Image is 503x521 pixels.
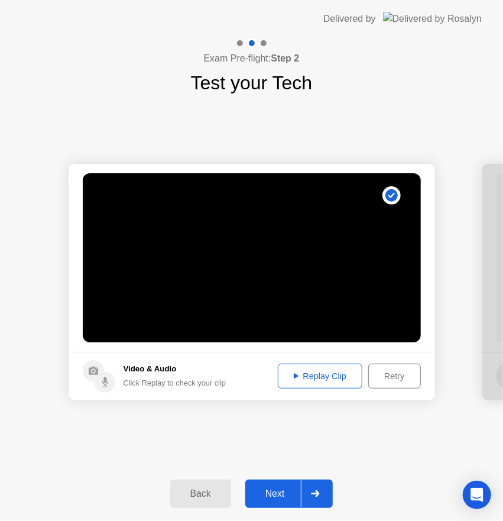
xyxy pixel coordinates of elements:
[249,488,301,499] div: Next
[245,480,333,508] button: Next
[282,371,359,381] div: Replay Clip
[271,53,299,63] b: Step 2
[124,363,226,375] h5: Video & Audio
[124,377,226,389] div: Click Replay to check your clip
[463,481,491,509] div: Open Intercom Messenger
[372,371,416,381] div: Retry
[383,12,482,25] img: Delivered by Rosalyn
[174,488,228,499] div: Back
[278,364,363,389] button: Replay Clip
[323,12,376,26] div: Delivered by
[204,51,300,66] h4: Exam Pre-flight:
[191,69,313,97] h1: Test your Tech
[170,480,231,508] button: Back
[368,364,420,389] button: Retry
